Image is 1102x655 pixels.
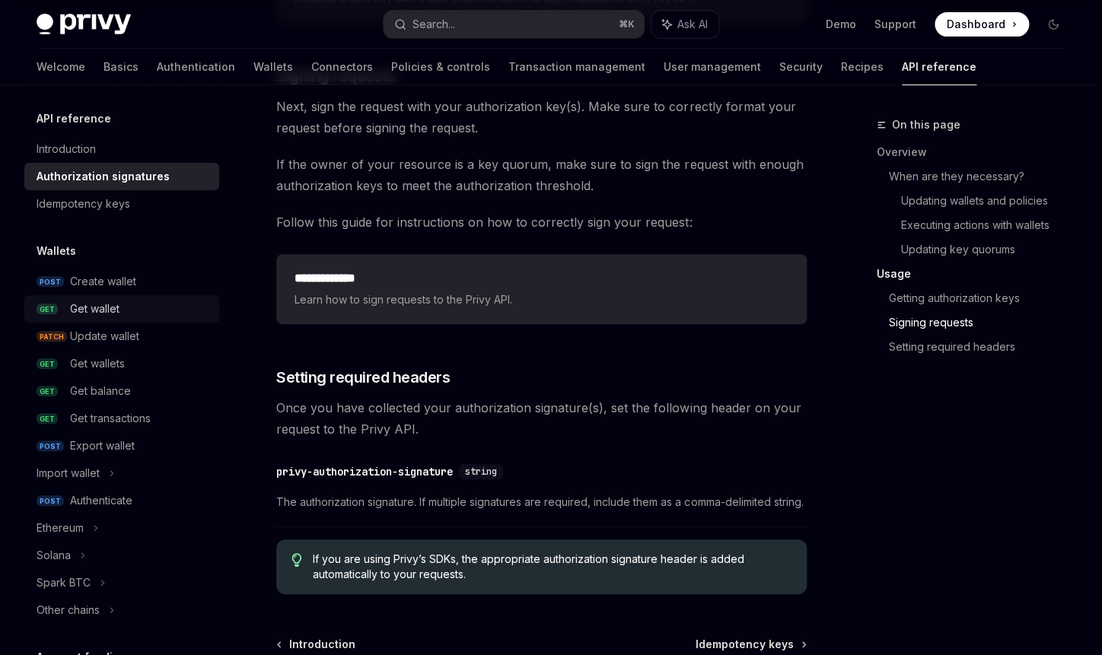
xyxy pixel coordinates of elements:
[877,140,1078,164] a: Overview
[313,552,791,582] span: If you are using Privy’s SDKs, the appropriate authorization signature header is added automatica...
[276,367,450,388] span: Setting required headers
[651,11,718,38] button: Ask AI
[276,154,807,196] span: If the owner of your resource is a key quorum, make sure to sign the request with enough authoriz...
[664,49,761,85] a: User management
[24,350,219,377] a: GETGet wallets
[841,49,884,85] a: Recipes
[24,405,219,432] a: GETGet transactions
[37,304,58,315] span: GET
[37,14,131,35] img: dark logo
[677,17,708,32] span: Ask AI
[37,601,100,619] div: Other chains
[37,440,64,452] span: POST
[276,464,453,479] div: privy-authorization-signature
[947,17,1005,32] span: Dashboard
[384,11,644,38] button: Search...⌘K
[889,335,1078,359] a: Setting required headers
[37,495,64,507] span: POST
[295,291,788,309] span: Learn how to sign requests to the Privy API.
[696,637,805,652] a: Idempotency keys
[24,323,219,350] a: PATCHUpdate wallet
[889,310,1078,335] a: Signing requests
[902,49,976,85] a: API reference
[24,295,219,323] a: GETGet wallet
[24,432,219,459] a: POSTExport wallet
[892,116,960,134] span: On this page
[24,190,219,218] a: Idempotency keys
[24,487,219,514] a: POSTAuthenticate
[70,300,119,318] div: Get wallet
[70,355,125,373] div: Get wallets
[37,464,100,482] div: Import wallet
[24,268,219,295] a: POSTCreate wallet
[70,437,135,455] div: Export wallet
[37,49,85,85] a: Welcome
[37,574,91,592] div: Spark BTC
[619,18,635,30] span: ⌘ K
[901,213,1078,237] a: Executing actions with wallets
[901,189,1078,213] a: Updating wallets and policies
[278,637,355,652] a: Introduction
[70,491,132,510] div: Authenticate
[391,49,490,85] a: Policies & controls
[412,15,455,33] div: Search...
[37,110,111,128] h5: API reference
[276,493,807,511] span: The authorization signature. If multiple signatures are required, include them as a comma-delimit...
[70,409,151,428] div: Get transactions
[276,96,807,138] span: Next, sign the request with your authorization key(s). Make sure to correctly format your request...
[311,49,373,85] a: Connectors
[37,242,76,260] h5: Wallets
[935,12,1029,37] a: Dashboard
[37,519,84,537] div: Ethereum
[37,276,64,288] span: POST
[276,254,807,324] a: **** **** ***Learn how to sign requests to the Privy API.
[37,195,130,213] div: Idempotency keys
[874,17,916,32] a: Support
[465,466,497,478] span: string
[37,386,58,397] span: GET
[889,286,1078,310] a: Getting authorization keys
[253,49,293,85] a: Wallets
[37,413,58,424] span: GET
[289,637,355,652] span: Introduction
[276,397,807,440] span: Once you have collected your authorization signature(s), set the following header on your request...
[37,358,58,370] span: GET
[901,237,1078,262] a: Updating key quorums
[826,17,856,32] a: Demo
[104,49,139,85] a: Basics
[877,262,1078,286] a: Usage
[1041,12,1065,37] button: Toggle dark mode
[37,331,67,342] span: PATCH
[508,49,645,85] a: Transaction management
[70,327,139,345] div: Update wallet
[24,163,219,190] a: Authorization signatures
[276,211,807,233] span: Follow this guide for instructions on how to correctly sign your request:
[24,377,219,405] a: GETGet balance
[779,49,823,85] a: Security
[24,135,219,163] a: Introduction
[37,546,71,564] div: Solana
[37,140,96,158] div: Introduction
[70,272,136,291] div: Create wallet
[70,382,131,400] div: Get balance
[889,164,1078,189] a: When are they necessary?
[696,637,794,652] span: Idempotency keys
[157,49,235,85] a: Authentication
[37,167,170,186] div: Authorization signatures
[291,553,302,567] svg: Tip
